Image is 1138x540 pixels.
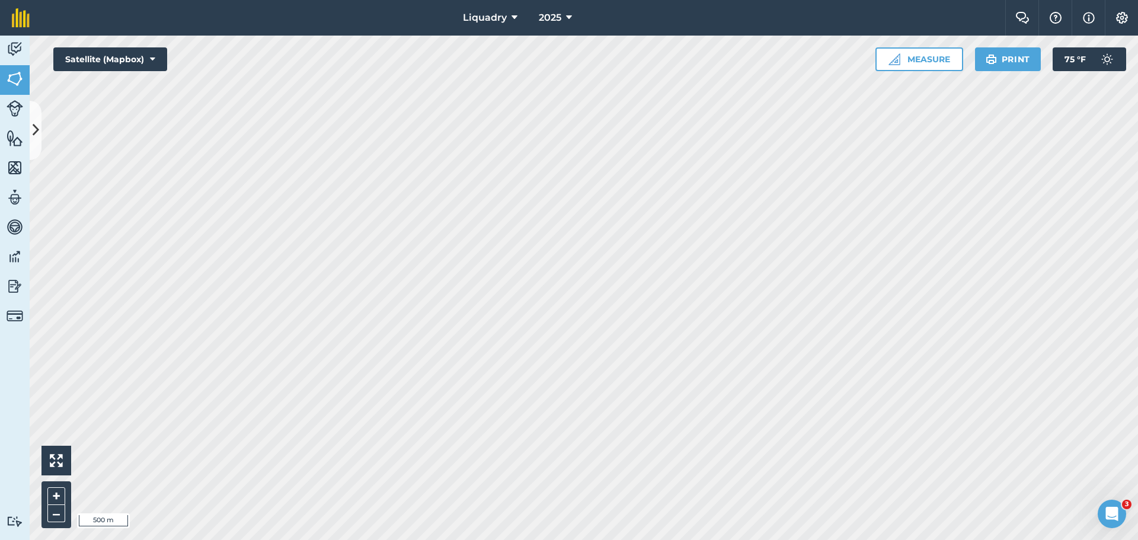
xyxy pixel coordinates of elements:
[7,129,23,147] img: svg+xml;base64,PHN2ZyB4bWxucz0iaHR0cDovL3d3dy53My5vcmcvMjAwMC9zdmciIHdpZHRoPSI1NiIgaGVpZ2h0PSI2MC...
[50,454,63,467] img: Four arrows, one pointing top left, one top right, one bottom right and the last bottom left
[888,53,900,65] img: Ruler icon
[47,487,65,505] button: +
[7,70,23,88] img: svg+xml;base64,PHN2ZyB4bWxucz0iaHR0cDovL3d3dy53My5vcmcvMjAwMC9zdmciIHdpZHRoPSI1NiIgaGVpZ2h0PSI2MC...
[1065,47,1086,71] span: 75 ° F
[1095,47,1119,71] img: svg+xml;base64,PD94bWwgdmVyc2lvbj0iMS4wIiBlbmNvZGluZz0idXRmLTgiPz4KPCEtLSBHZW5lcmF0b3I6IEFkb2JlIE...
[7,218,23,236] img: svg+xml;base64,PD94bWwgdmVyc2lvbj0iMS4wIiBlbmNvZGluZz0idXRmLTgiPz4KPCEtLSBHZW5lcmF0b3I6IEFkb2JlIE...
[7,308,23,324] img: svg+xml;base64,PD94bWwgdmVyc2lvbj0iMS4wIiBlbmNvZGluZz0idXRmLTgiPz4KPCEtLSBHZW5lcmF0b3I6IEFkb2JlIE...
[1049,12,1063,24] img: A question mark icon
[1098,500,1126,528] iframe: Intercom live chat
[1083,11,1095,25] img: svg+xml;base64,PHN2ZyB4bWxucz0iaHR0cDovL3d3dy53My5vcmcvMjAwMC9zdmciIHdpZHRoPSIxNyIgaGVpZ2h0PSIxNy...
[47,505,65,522] button: –
[12,8,30,27] img: fieldmargin Logo
[539,11,561,25] span: 2025
[1115,12,1129,24] img: A cog icon
[875,47,963,71] button: Measure
[1122,500,1131,509] span: 3
[7,159,23,177] img: svg+xml;base64,PHN2ZyB4bWxucz0iaHR0cDovL3d3dy53My5vcmcvMjAwMC9zdmciIHdpZHRoPSI1NiIgaGVpZ2h0PSI2MC...
[53,47,167,71] button: Satellite (Mapbox)
[7,277,23,295] img: svg+xml;base64,PD94bWwgdmVyc2lvbj0iMS4wIiBlbmNvZGluZz0idXRmLTgiPz4KPCEtLSBHZW5lcmF0b3I6IEFkb2JlIE...
[986,52,997,66] img: svg+xml;base64,PHN2ZyB4bWxucz0iaHR0cDovL3d3dy53My5vcmcvMjAwMC9zdmciIHdpZHRoPSIxOSIgaGVpZ2h0PSIyNC...
[463,11,507,25] span: Liquadry
[7,248,23,266] img: svg+xml;base64,PD94bWwgdmVyc2lvbj0iMS4wIiBlbmNvZGluZz0idXRmLTgiPz4KPCEtLSBHZW5lcmF0b3I6IEFkb2JlIE...
[7,516,23,527] img: svg+xml;base64,PD94bWwgdmVyc2lvbj0iMS4wIiBlbmNvZGluZz0idXRmLTgiPz4KPCEtLSBHZW5lcmF0b3I6IEFkb2JlIE...
[1053,47,1126,71] button: 75 °F
[7,188,23,206] img: svg+xml;base64,PD94bWwgdmVyc2lvbj0iMS4wIiBlbmNvZGluZz0idXRmLTgiPz4KPCEtLSBHZW5lcmF0b3I6IEFkb2JlIE...
[1015,12,1030,24] img: Two speech bubbles overlapping with the left bubble in the forefront
[7,100,23,117] img: svg+xml;base64,PD94bWwgdmVyc2lvbj0iMS4wIiBlbmNvZGluZz0idXRmLTgiPz4KPCEtLSBHZW5lcmF0b3I6IEFkb2JlIE...
[7,40,23,58] img: svg+xml;base64,PD94bWwgdmVyc2lvbj0iMS4wIiBlbmNvZGluZz0idXRmLTgiPz4KPCEtLSBHZW5lcmF0b3I6IEFkb2JlIE...
[975,47,1041,71] button: Print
